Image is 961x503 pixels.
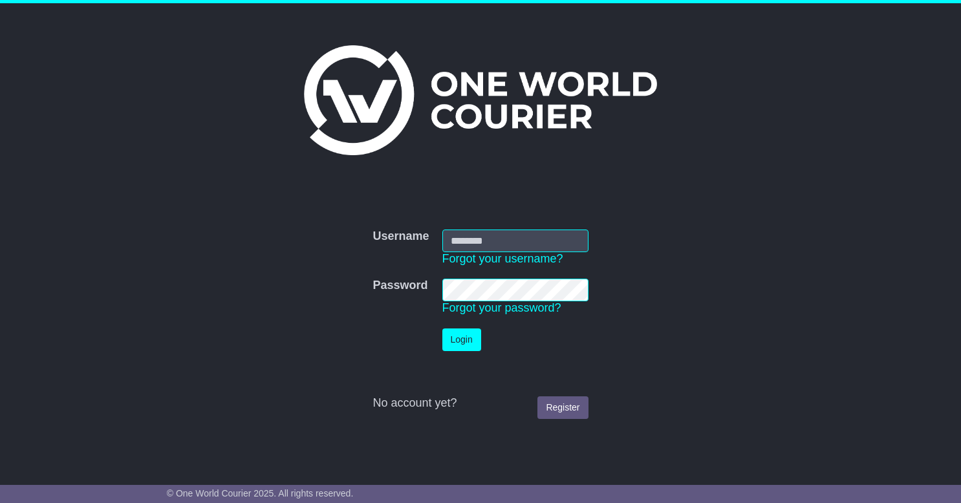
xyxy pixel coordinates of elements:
a: Forgot your username? [442,252,563,265]
button: Login [442,328,481,351]
span: © One World Courier 2025. All rights reserved. [167,488,354,498]
label: Username [373,230,429,244]
label: Password [373,279,427,293]
a: Register [537,396,588,419]
a: Forgot your password? [442,301,561,314]
div: No account yet? [373,396,588,411]
img: One World [304,45,657,155]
